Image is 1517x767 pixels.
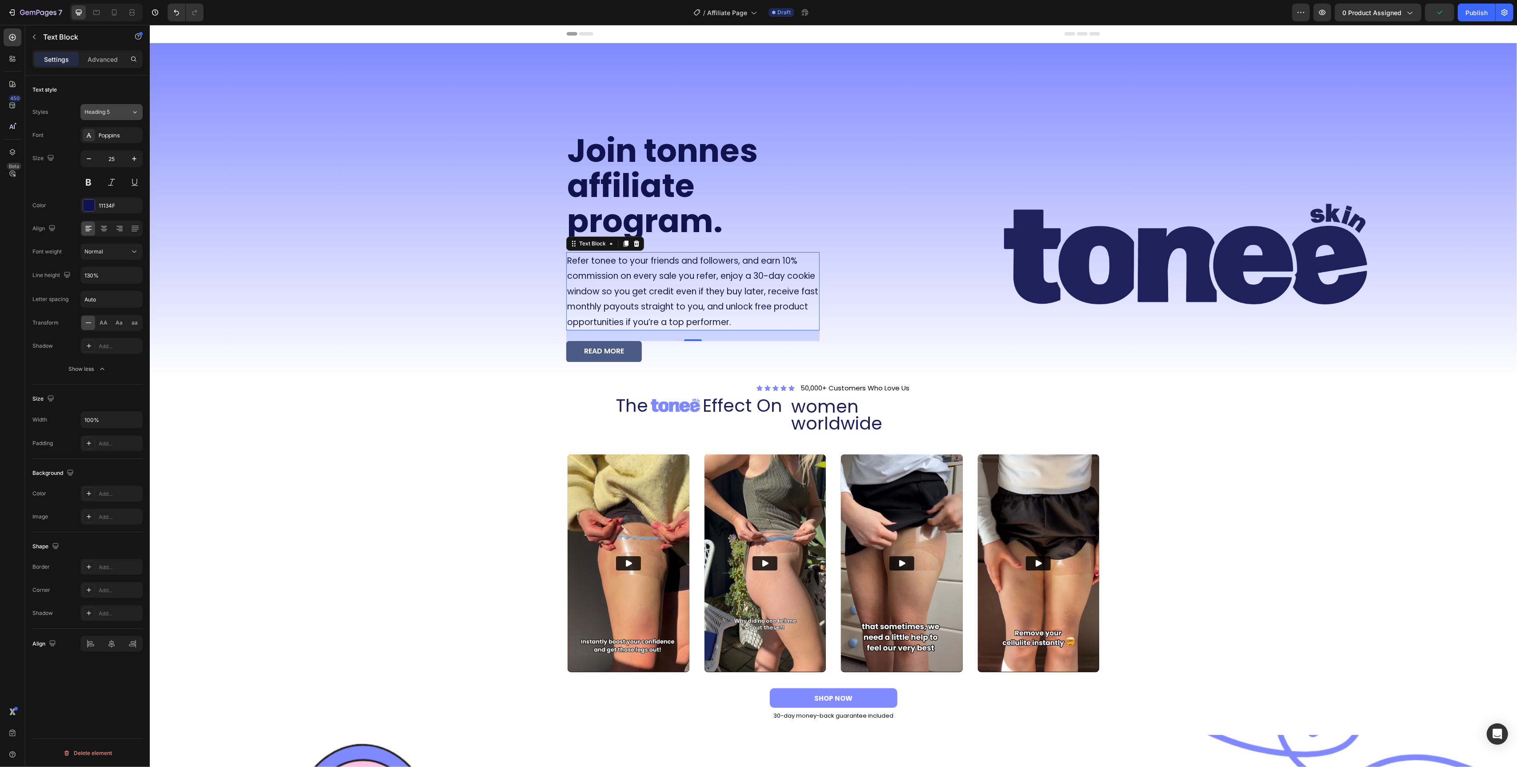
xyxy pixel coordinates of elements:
button: 0 product assigned [1335,4,1421,21]
div: Align [32,638,58,650]
strong: SHOP NOW [664,669,703,678]
input: Auto [81,412,142,428]
button: Play [466,531,491,546]
div: Size [32,393,56,405]
button: Play [740,531,765,546]
button: Publish [1458,4,1495,21]
span: Refer tonee to your friends and followers, and earn 10% commission on every sale you refer, enjoy... [417,230,668,303]
span: women worldwide [642,369,733,411]
button: <p><strong>SHOP NOW</strong></p> [620,663,748,683]
div: Add... [99,586,140,594]
h2: effect on [552,368,633,393]
button: Play [603,531,628,546]
div: Font [32,131,44,139]
div: Add... [99,342,140,350]
p: 50,000+ customers who love us [651,359,760,368]
img: Alt image [691,430,813,647]
p: 7 [58,7,62,18]
div: Rich Text Editor. Editing area: main [416,227,670,306]
div: Beta [7,163,21,170]
div: Image [32,513,48,521]
div: Border [32,563,50,571]
div: 450 [8,95,21,102]
div: Letter spacing [32,295,68,303]
button: Play [876,531,901,546]
div: Add... [99,563,140,571]
div: Text style [32,86,57,94]
span: 0 product assigned [1342,8,1401,17]
div: Transform [32,319,59,327]
img: gempages_575604451990045258-1bdfcd16-467c-4632-82bd-69c8a3b2c650.png [501,373,551,388]
div: Undo/Redo [168,4,204,21]
div: READ MORE [434,322,474,331]
div: Add... [99,513,140,521]
div: Delete element [63,748,112,759]
div: Add... [99,610,140,618]
button: Heading 5 [80,104,143,120]
div: Corner [32,586,50,594]
p: Advanced [88,55,118,64]
div: Color [32,201,46,209]
span: AA [100,319,108,327]
div: Text Block [428,215,458,223]
span: / [703,8,705,17]
div: Line height [32,269,72,281]
button: Normal [80,244,143,260]
div: Background [32,467,76,479]
div: Poppins [99,132,140,140]
div: Add... [99,440,140,448]
span: Draft [777,8,791,16]
div: Shadow [32,609,53,617]
iframe: Design area [150,25,1517,767]
div: Styles [32,108,48,116]
div: Open Intercom Messenger [1487,723,1508,745]
div: Show less [69,365,107,373]
div: Shape [32,541,61,553]
span: Aa [116,319,123,327]
input: Auto [81,291,142,307]
img: Alt image [555,430,676,647]
h2: the [424,368,541,393]
p: Join tonnes affiliate program. [417,108,669,214]
p: Settings [44,55,69,64]
div: Align [32,223,57,235]
div: Add... [99,490,140,498]
p: Text Block [43,32,119,42]
div: Publish [1465,8,1488,17]
div: Font weight [32,248,62,256]
button: Show less [32,361,143,377]
button: READ MORE [416,316,492,337]
div: Color [32,490,46,498]
span: Normal [84,248,103,255]
img: gempages_575604451990045258-c1cab6eb-0809-4dfa-8c63-026a4ebda374.png [704,137,1367,322]
h2: Rich Text Editor. Editing area: main [416,107,670,215]
span: Affiliate Page [707,8,747,17]
p: 30-day money-back guarantee included [418,687,949,695]
button: 7 [4,4,66,21]
img: Alt image [828,430,950,647]
span: aa [132,319,138,327]
div: 11134F [99,202,140,210]
div: Padding [32,439,53,447]
img: Alt image [418,430,540,647]
div: Width [32,416,47,424]
span: Heading 5 [84,108,110,116]
div: Shadow [32,342,53,350]
button: Delete element [32,746,143,760]
div: Size [32,153,56,165]
input: Auto [81,267,142,283]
